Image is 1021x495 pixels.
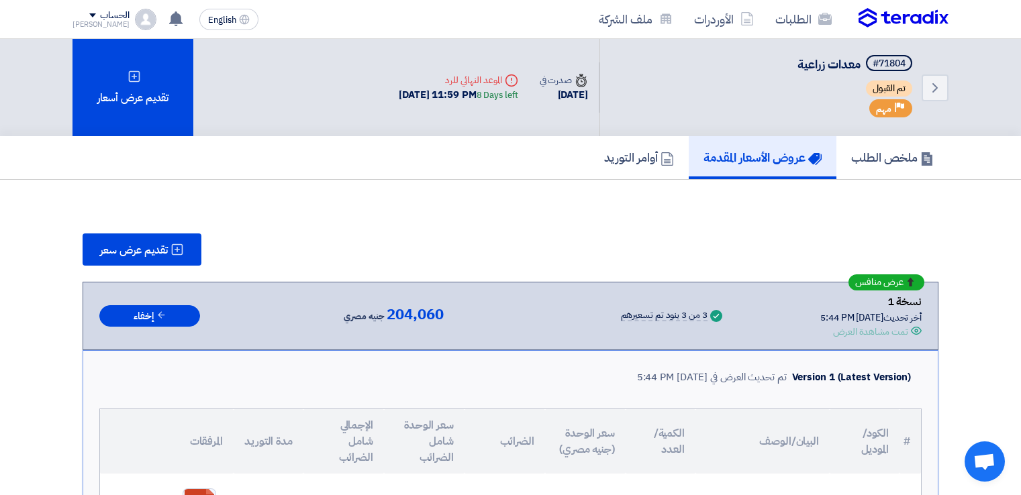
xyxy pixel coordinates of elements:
button: English [199,9,258,30]
div: [DATE] [540,87,588,103]
span: مهم [876,103,891,115]
th: الضرائب [465,409,545,474]
a: الأوردرات [683,3,765,35]
a: الطلبات [765,3,842,35]
div: [PERSON_NAME] [72,21,130,28]
div: 8 Days left [477,89,518,102]
div: [DATE] 11:59 PM [399,87,518,103]
button: تقديم عرض سعر [83,233,201,266]
th: الكمية/العدد [626,409,695,474]
div: أخر تحديث [DATE] 5:44 PM [820,311,922,325]
div: #71804 [873,59,906,68]
a: ملخص الطلب [836,136,949,179]
span: 204,060 [387,307,443,323]
th: سعر الوحدة (جنيه مصري) [545,409,626,474]
a: عروض الأسعار المقدمة [689,136,836,179]
span: عرض منافس [855,278,904,287]
div: Open chat [965,441,1005,482]
img: profile_test.png [135,9,156,30]
a: ملف الشركة [588,3,683,35]
div: تمت مشاهدة العرض [833,325,908,339]
div: صدرت في [540,73,588,87]
th: الكود/الموديل [830,409,900,474]
th: مدة التوريد [234,409,303,474]
button: إخفاء [99,305,200,327]
th: الإجمالي شامل الضرائب [303,409,384,474]
div: تم تحديث العرض في [DATE] 5:44 PM [637,370,787,385]
div: Version 1 (Latest Version) [792,370,911,385]
h5: عروض الأسعار المقدمة [703,150,822,165]
div: الموعد النهائي للرد [399,73,518,87]
span: English [208,15,236,25]
span: معدات زراعية [797,55,861,73]
span: تم القبول [866,80,912,97]
div: 3 من 3 بنود تم تسعيرهم [621,311,708,321]
span: جنيه مصري [344,309,384,325]
th: سعر الوحدة شامل الضرائب [384,409,465,474]
img: Teradix logo [859,8,949,28]
h5: ملخص الطلب [851,150,934,165]
th: المرفقات [100,409,234,474]
span: تقديم عرض سعر [100,245,168,256]
div: تقديم عرض أسعار [72,39,193,136]
th: # [900,409,921,474]
div: الحساب [100,10,129,21]
h5: معدات زراعية [797,55,915,74]
a: أوامر التوريد [589,136,689,179]
th: البيان/الوصف [695,409,830,474]
div: نسخة 1 [820,293,922,311]
h5: أوامر التوريد [604,150,674,165]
